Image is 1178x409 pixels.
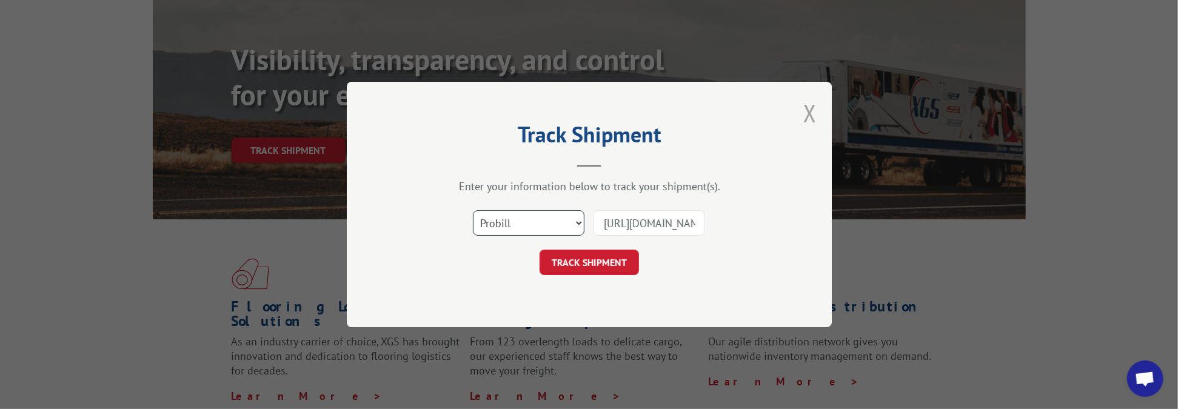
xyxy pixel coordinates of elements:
input: Number(s) [594,210,705,236]
h2: Track Shipment [407,126,771,149]
a: Open chat [1127,361,1163,397]
div: Enter your information below to track your shipment(s). [407,179,771,193]
button: TRACK SHIPMENT [540,250,639,275]
button: Close modal [803,97,817,129]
